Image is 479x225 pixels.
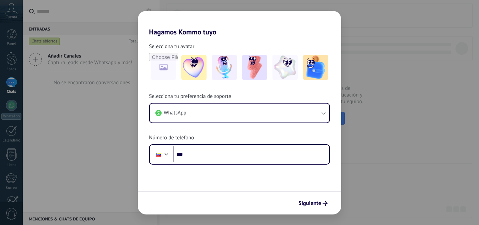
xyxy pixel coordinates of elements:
[152,147,165,162] div: Venezuela: + 58
[298,201,321,206] span: Siguiente
[138,11,341,36] h2: Hagamos Kommo tuyo
[149,93,231,100] span: Selecciona tu preferencia de soporte
[181,55,207,80] img: -1.jpeg
[303,55,328,80] img: -5.jpeg
[272,55,298,80] img: -4.jpeg
[212,55,237,80] img: -2.jpeg
[149,134,194,141] span: Número de teléfono
[295,197,331,209] button: Siguiente
[150,104,329,123] button: WhatsApp
[149,43,194,50] span: Selecciona tu avatar
[164,110,186,117] span: WhatsApp
[242,55,267,80] img: -3.jpeg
